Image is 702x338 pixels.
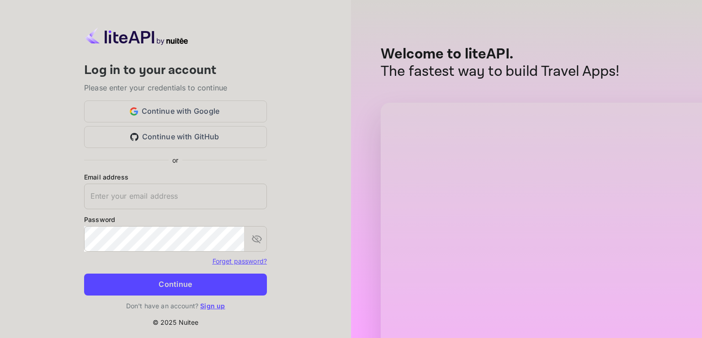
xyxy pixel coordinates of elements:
button: Continue with GitHub [84,126,267,148]
button: Continue [84,274,267,296]
img: liteapi [84,27,189,45]
p: Welcome to liteAPI. [381,46,620,63]
label: Password [84,215,267,224]
a: Sign up [200,302,225,310]
button: toggle password visibility [248,230,266,248]
p: or [172,155,178,165]
p: © 2025 Nuitee [153,317,199,327]
h4: Log in to your account [84,63,267,79]
label: Email address [84,172,267,182]
a: Forget password? [213,256,267,265]
input: Enter your email address [84,184,267,209]
a: Forget password? [213,257,267,265]
p: Please enter your credentials to continue [84,82,267,93]
p: Don't have an account? [84,301,267,311]
button: Continue with Google [84,100,267,122]
p: The fastest way to build Travel Apps! [381,63,620,80]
